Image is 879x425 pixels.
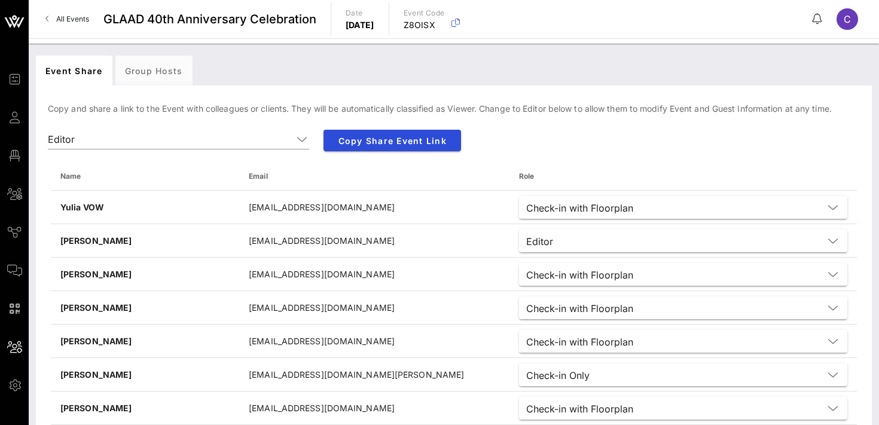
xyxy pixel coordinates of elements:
div: Check-in with Floorplan [519,263,847,286]
div: Check-in Only [526,370,590,381]
td: [PERSON_NAME] [51,325,239,358]
td: [PERSON_NAME] [51,291,239,325]
td: [EMAIL_ADDRESS][DOMAIN_NAME] [239,224,509,258]
div: Check-in with Floorplan [519,296,847,319]
th: Email [239,162,509,191]
div: Check-in with Floorplan [519,196,847,219]
p: Event Code [404,7,445,19]
div: Group Hosts [115,56,193,85]
div: Check-in with Floorplan [526,403,633,414]
div: Event Share [36,56,112,85]
td: [PERSON_NAME] [51,358,239,392]
td: [EMAIL_ADDRESS][DOMAIN_NAME][PERSON_NAME] [239,358,509,392]
td: [EMAIL_ADDRESS][DOMAIN_NAME] [239,291,509,325]
div: Editor [519,230,847,252]
div: Check-in with Floorplan [526,270,633,280]
div: Editor [526,236,553,247]
p: Date [346,7,374,19]
td: [PERSON_NAME] [51,258,239,291]
a: All Events [38,10,96,29]
button: Copy Share Event Link [323,130,461,151]
div: Check-in Only [519,363,847,386]
td: [PERSON_NAME] [51,224,239,258]
div: Check-in with Floorplan [526,203,633,213]
p: Z8OISX [404,19,445,31]
td: [PERSON_NAME] [51,392,239,425]
div: Check-in with Floorplan [519,397,847,420]
td: [EMAIL_ADDRESS][DOMAIN_NAME] [239,392,509,425]
p: [DATE] [346,19,374,31]
th: Name [51,162,239,191]
span: All Events [56,14,89,23]
td: Yulia VOW [51,191,239,224]
th: Role [509,162,857,191]
span: GLAAD 40th Anniversary Celebration [103,10,316,28]
span: Copy Share Event Link [333,136,451,146]
td: [EMAIL_ADDRESS][DOMAIN_NAME] [239,191,509,224]
td: [EMAIL_ADDRESS][DOMAIN_NAME] [239,258,509,291]
span: C [844,13,851,25]
div: Check-in with Floorplan [526,337,633,347]
div: C [837,8,858,30]
div: Check-in with Floorplan [519,330,847,353]
div: Editor [48,134,75,145]
div: Check-in with Floorplan [526,303,633,314]
td: [EMAIL_ADDRESS][DOMAIN_NAME] [239,325,509,358]
div: Editor [48,130,309,149]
